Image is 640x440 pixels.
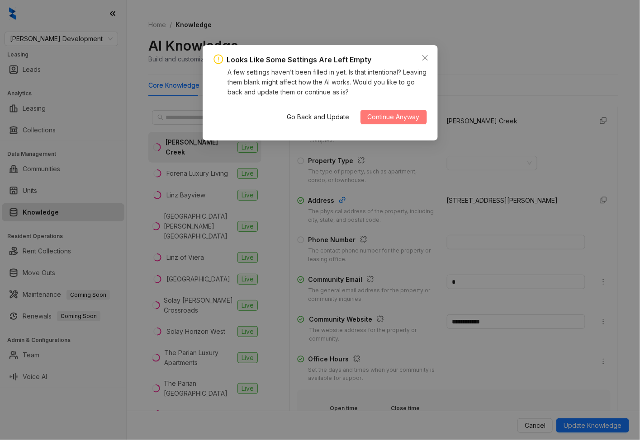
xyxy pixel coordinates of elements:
button: Go Back and Update [280,110,357,124]
span: Go Back and Update [287,112,350,122]
span: close [422,54,429,61]
div: Looks Like Some Settings Are Left Empty [227,54,372,66]
span: Continue Anyway [368,112,420,122]
button: Continue Anyway [360,110,427,124]
button: Close [418,51,432,65]
div: A few settings haven’t been filled in yet. Is that intentional? Leaving them blank might affect h... [228,67,427,97]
